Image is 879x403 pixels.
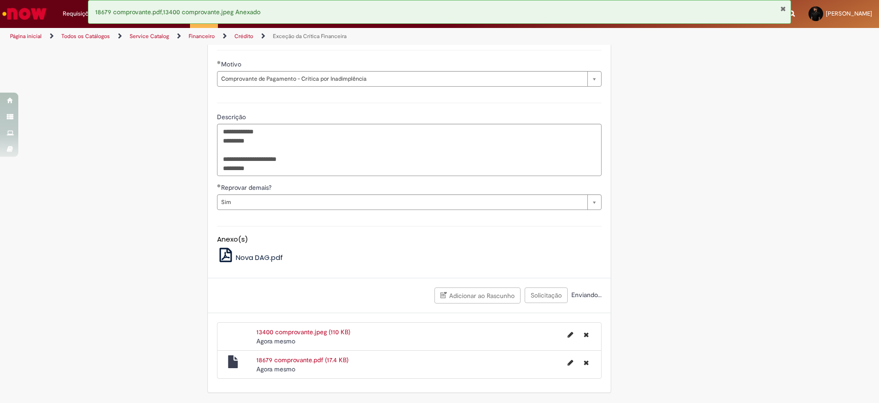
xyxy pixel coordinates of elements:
h5: Anexo(s) [217,236,602,243]
a: Crédito [234,33,253,40]
span: Nova DAG.pdf [236,253,283,262]
ul: Trilhas de página [7,28,579,45]
a: Exceção da Crítica Financeira [273,33,347,40]
img: ServiceNow [1,5,48,23]
span: Sim [221,195,583,210]
span: Obrigatório Preenchido [217,61,221,64]
span: Reprovar demais? [221,183,273,192]
a: Service Catalog [130,33,169,40]
span: Motivo [221,60,243,68]
span: Enviando... [570,291,602,299]
button: Editar nome de arquivo 18679 comprovante.pdf [562,355,579,370]
button: Fechar Notificação [780,5,786,12]
button: Editar nome de arquivo 13400 comprovante.jpeg [562,327,579,342]
a: Todos os Catálogos [61,33,110,40]
button: Excluir 18679 comprovante.pdf [578,355,594,370]
time: 27/08/2025 17:20:46 [256,337,295,345]
a: Nova DAG.pdf [217,253,283,262]
a: 13400 comprovante.jpeg (110 KB) [256,328,350,336]
span: Obrigatório Preenchido [217,184,221,188]
time: 27/08/2025 17:20:45 [256,365,295,373]
button: Excluir 13400 comprovante.jpeg [578,327,594,342]
a: Página inicial [10,33,42,40]
a: Financeiro [189,33,215,40]
span: Agora mesmo [256,337,295,345]
span: Comprovante de Pagamento - Crítica por Inadimplência [221,72,583,86]
textarea: Descrição [217,124,602,176]
a: 18679 comprovante.pdf (17.4 KB) [256,356,348,364]
span: Agora mesmo [256,365,295,373]
span: [PERSON_NAME] [826,10,872,17]
span: 18679 comprovante.pdf,13400 comprovante.jpeg Anexado [95,8,260,16]
span: Descrição [217,113,248,121]
span: Requisições [63,9,95,18]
